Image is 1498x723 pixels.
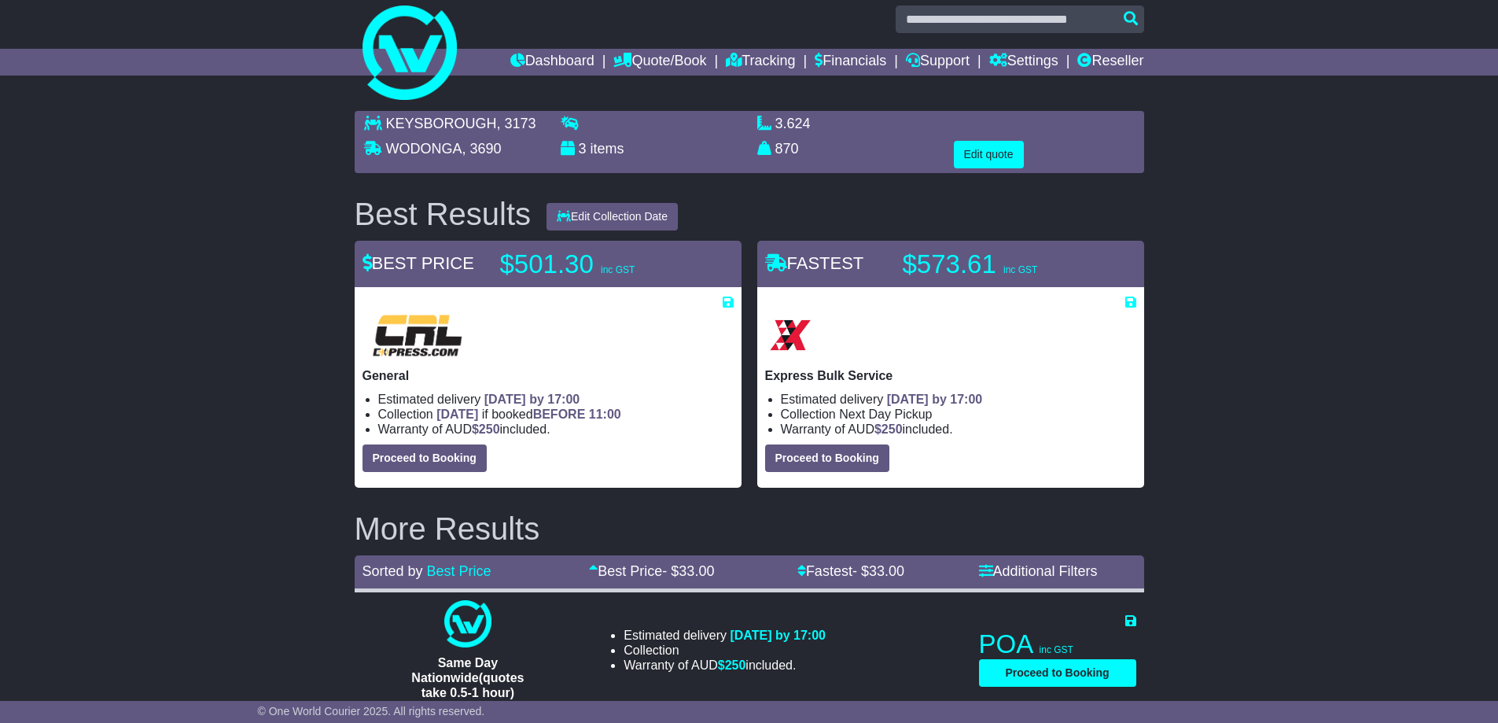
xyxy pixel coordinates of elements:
[815,49,886,76] a: Financials
[1077,49,1143,76] a: Reseller
[444,600,491,647] img: One World Courier: Same Day Nationwide(quotes take 0.5-1 hour)
[781,407,1136,422] li: Collection
[718,658,746,672] span: $
[533,408,586,421] span: BEFORE
[679,563,714,579] span: 33.00
[479,422,500,436] span: 250
[258,705,485,717] span: © One World Courier 2025. All rights reserved.
[427,563,491,579] a: Best Price
[378,407,734,422] li: Collection
[547,203,678,231] button: Edit Collection Date
[624,628,826,643] li: Estimated delivery
[765,253,864,273] span: FASTEST
[484,393,580,406] span: [DATE] by 17:00
[589,408,621,421] span: 11:00
[725,658,746,672] span: 250
[839,408,932,421] span: Next Day Pickup
[363,563,423,579] span: Sorted by
[378,422,734,437] li: Warranty of AUD included.
[765,310,815,360] img: Border Express: Express Bulk Service
[363,444,487,472] button: Proceed to Booking
[726,49,795,76] a: Tracking
[1040,644,1073,655] span: inc GST
[662,563,714,579] span: - $
[591,141,624,157] span: items
[363,368,734,383] p: General
[869,563,904,579] span: 33.00
[874,422,903,436] span: $
[989,49,1058,76] a: Settings
[979,629,1136,660] p: POA
[979,563,1098,579] a: Additional Filters
[775,141,799,157] span: 870
[954,141,1024,168] button: Edit quote
[355,511,1144,546] h2: More Results
[363,253,474,273] span: BEST PRICE
[436,408,620,421] span: if booked
[510,49,594,76] a: Dashboard
[775,116,811,131] span: 3.624
[613,49,706,76] a: Quote/Book
[887,393,983,406] span: [DATE] by 17:00
[601,264,635,275] span: inc GST
[624,643,826,658] li: Collection
[497,116,536,131] span: , 3173
[781,422,1136,437] li: Warranty of AUD included.
[906,49,970,76] a: Support
[378,392,734,407] li: Estimated delivery
[411,656,524,699] span: Same Day Nationwide(quotes take 0.5-1 hour)
[797,563,904,579] a: Fastest- $33.00
[347,197,539,231] div: Best Results
[765,368,1136,383] p: Express Bulk Service
[579,141,587,157] span: 3
[730,629,826,642] span: [DATE] by 17:00
[979,659,1136,687] button: Proceed to Booking
[386,141,462,157] span: WODONGA
[589,563,714,579] a: Best Price- $33.00
[852,563,904,579] span: - $
[882,422,903,436] span: 250
[436,408,478,421] span: [DATE]
[363,310,473,360] img: CRL: General
[781,392,1136,407] li: Estimated delivery
[765,444,889,472] button: Proceed to Booking
[903,249,1099,280] p: $573.61
[500,249,697,280] p: $501.30
[386,116,497,131] span: KEYSBOROUGH
[462,141,502,157] span: , 3690
[624,658,826,673] li: Warranty of AUD included.
[1003,264,1037,275] span: inc GST
[472,422,500,436] span: $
